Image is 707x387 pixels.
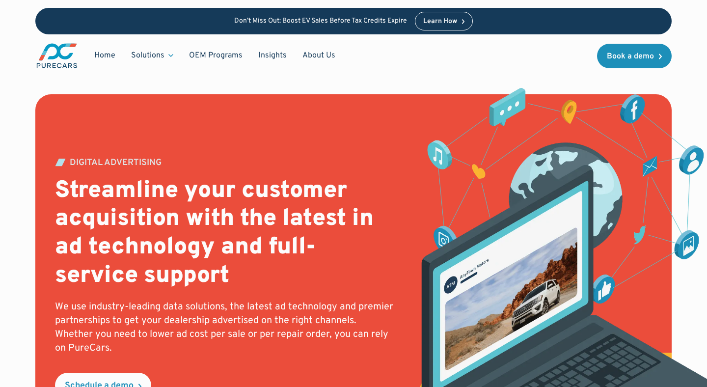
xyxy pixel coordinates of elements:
[415,12,473,30] a: Learn How
[131,50,164,61] div: Solutions
[35,42,79,69] img: purecars logo
[250,46,295,65] a: Insights
[423,18,457,25] div: Learn How
[70,159,162,167] div: DIGITAL ADVERTISING
[607,53,654,60] div: Book a demo
[55,300,396,355] p: We use industry-leading data solutions, the latest ad technology and premier partnerships to get ...
[234,17,407,26] p: Don’t Miss Out: Boost EV Sales Before Tax Credits Expire
[181,46,250,65] a: OEM Programs
[35,42,79,69] a: main
[86,46,123,65] a: Home
[55,177,396,290] h2: Streamline your customer acquisition with the latest in ad technology and full-service support
[295,46,343,65] a: About Us
[123,46,181,65] div: Solutions
[597,44,672,68] a: Book a demo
